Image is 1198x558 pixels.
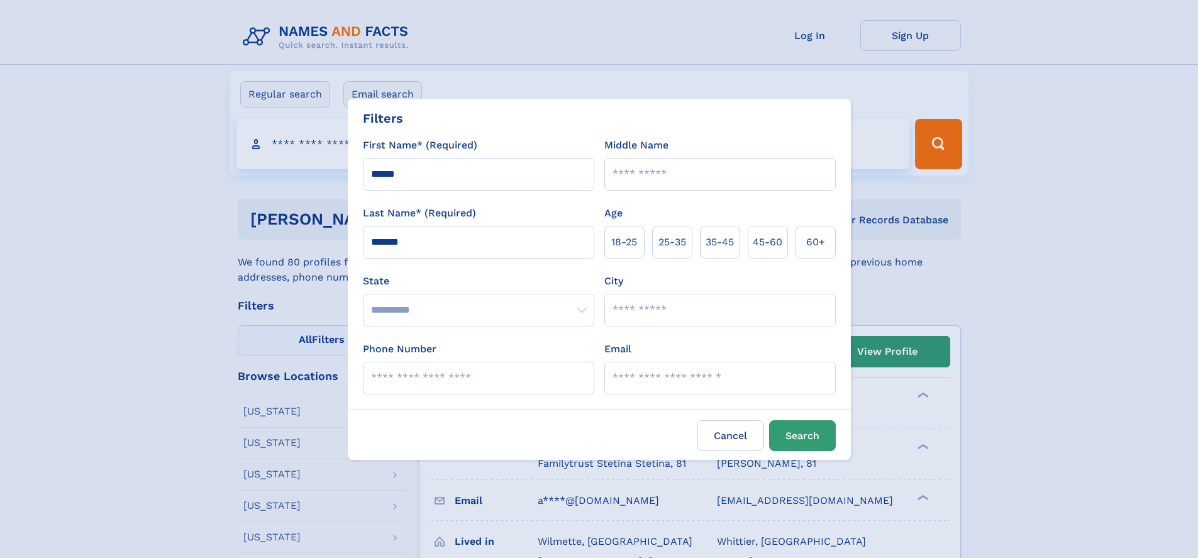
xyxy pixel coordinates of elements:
span: 35‑45 [706,235,734,250]
label: Phone Number [363,342,436,357]
span: 25‑35 [658,235,686,250]
label: Age [604,206,623,221]
button: Search [769,420,836,451]
label: City [604,274,623,289]
label: Middle Name [604,138,668,153]
span: 18‑25 [611,235,637,250]
div: Filters [363,109,403,128]
span: 60+ [806,235,825,250]
label: First Name* (Required) [363,138,477,153]
label: State [363,274,594,289]
label: Last Name* (Required) [363,206,476,221]
label: Email [604,342,631,357]
span: 45‑60 [753,235,782,250]
label: Cancel [697,420,764,451]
